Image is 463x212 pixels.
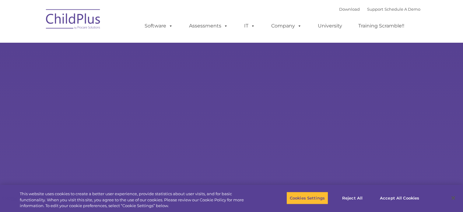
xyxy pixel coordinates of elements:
[139,20,179,32] a: Software
[367,7,383,12] a: Support
[352,20,410,32] a: Training Scramble!!
[286,192,328,204] button: Cookies Settings
[377,192,423,204] button: Accept All Cookies
[447,191,460,205] button: Close
[238,20,261,32] a: IT
[339,7,360,12] a: Download
[43,5,104,35] img: ChildPlus by Procare Solutions
[339,7,420,12] font: |
[384,7,420,12] a: Schedule A Demo
[183,20,234,32] a: Assessments
[312,20,348,32] a: University
[265,20,308,32] a: Company
[333,192,371,204] button: Reject All
[20,191,255,209] div: This website uses cookies to create a better user experience, provide statistics about user visit...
